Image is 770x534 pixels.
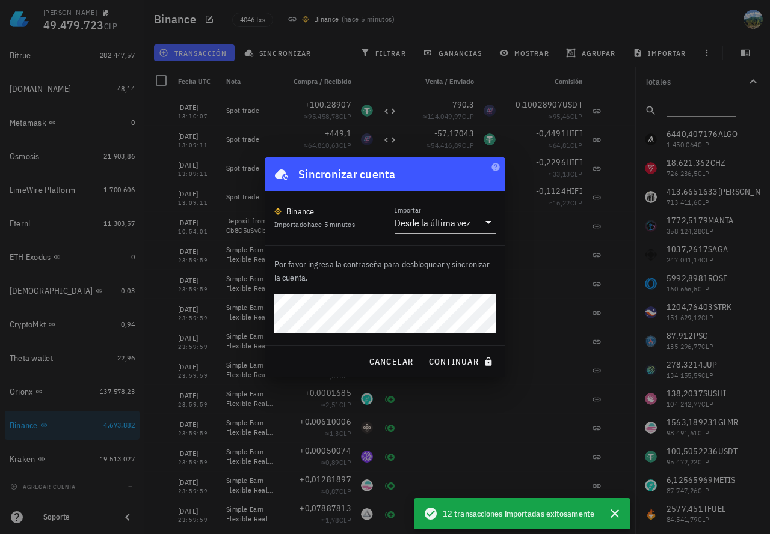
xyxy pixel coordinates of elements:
[428,356,496,367] span: continuar
[307,220,356,229] span: hace 5 minutos
[395,217,470,229] div: Desde la última vez
[363,351,418,372] button: cancelar
[274,258,496,284] p: Por favor ingresa la contraseña para desbloquear y sincronizar la cuenta.
[395,205,421,214] label: Importar
[395,213,496,233] div: ImportarDesde la última vez
[274,208,282,215] img: 270.png
[443,507,594,520] span: 12 transacciones importadas exitosamente
[423,351,500,372] button: continuar
[274,220,355,229] span: Importado
[298,165,396,184] div: Sincronizar cuenta
[368,356,413,367] span: cancelar
[286,205,315,217] div: Binance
